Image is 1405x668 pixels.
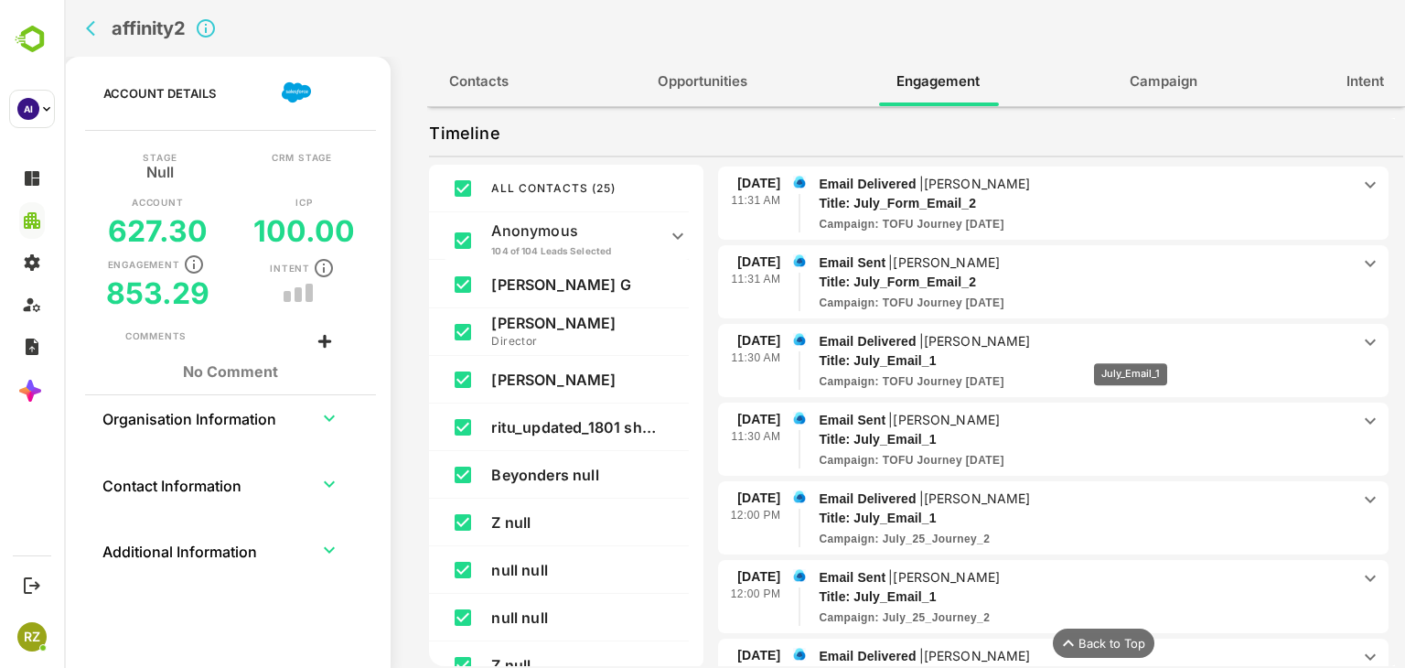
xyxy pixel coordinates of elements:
[3,59,4,591] button: back
[673,646,716,664] p: [DATE]
[853,490,970,506] p: |
[17,98,39,120] div: AI
[829,254,936,270] p: [PERSON_NAME]
[755,351,1260,371] p: July_Email_1
[385,70,445,93] span: Contacts
[252,470,279,498] button: expand row
[208,153,268,162] p: CRM Stage
[755,174,1317,232] div: Email Delivered|[PERSON_NAME]July_Form_Email_2TOFU Journey July 25
[821,569,938,585] p: |
[427,466,592,484] p: Beyonders null
[755,646,1286,666] p: Email Delivered
[79,153,113,162] p: Stage
[673,331,716,350] p: [DATE]
[755,489,1317,547] div: Email Delivered|[PERSON_NAME]July_Email_1July_25_Journey_2
[218,78,247,107] img: salesforce.png
[755,567,1317,626] div: Email Sent|[PERSON_NAME]July_Email_1July_25_Journey_2
[427,314,592,332] p: [PERSON_NAME]
[427,609,592,627] p: null null
[673,174,716,192] p: [DATE]
[755,567,1286,587] p: Email Sent
[755,452,940,469] p: TOFU Journey July 25
[38,462,234,506] th: Contact Information
[667,586,717,604] p: 12:00 PM
[829,569,936,585] p: [PERSON_NAME]
[1282,70,1320,93] span: Intent
[231,198,248,207] p: ICP
[427,561,592,579] p: null null
[427,332,592,350] p: Director
[821,412,938,427] p: |
[42,275,145,311] h5: 853.29
[727,174,744,190] img: dynamicscij.png
[131,17,153,39] svg: Click to close Account details panel
[427,513,592,532] p: Z null
[673,489,716,507] p: [DATE]
[832,70,916,93] span: Engagement
[755,373,940,390] p: TOFU Journey July 25
[667,192,716,210] p: 11:31 AM
[755,587,1260,607] p: July_Email_1
[252,290,257,296] button: trend
[755,194,1260,213] p: July_Form_Email_2
[206,264,246,273] p: Intent
[755,273,1260,292] p: July_Form_Email_2
[755,410,1286,430] p: Email Sent
[427,275,592,294] p: [PERSON_NAME] G
[727,646,744,663] img: dynamicscij.png
[755,531,926,547] p: July_25_Journey_2
[860,176,967,191] p: [PERSON_NAME]
[427,371,592,389] p: [PERSON_NAME]
[252,404,279,432] button: expand row
[17,622,47,652] div: RZ
[860,490,967,506] p: [PERSON_NAME]
[990,629,1091,658] div: Back to Top
[17,15,45,42] button: back
[44,260,116,269] p: Engagement
[755,174,1286,194] p: Email Delivered
[727,253,744,269] img: dynamicscij.png
[755,509,1260,528] p: July_Email_1
[727,331,744,348] img: dynamicscij.png
[755,410,1317,469] div: Email Sent|[PERSON_NAME]July_Email_1TOFU Journey July 25
[38,395,234,439] th: Organisation Information
[727,567,744,584] img: dynamicscij.png
[860,648,967,663] p: [PERSON_NAME]
[363,57,1341,106] div: full width tabs example
[252,536,279,564] button: expand row
[727,489,744,505] img: dynamicscij.png
[427,418,592,436] p: ritu_updated_1801 sharma1801
[667,507,717,525] p: 12:00 PM
[427,221,592,240] p: Anonymous
[667,428,716,447] p: 11:30 AM
[755,253,1317,311] div: Email Sent|[PERSON_NAME]July_Form_Email_2TOFU Journey July 25
[19,573,44,598] button: Logout
[673,410,716,428] p: [DATE]
[755,489,1286,509] p: Email Delivered
[427,244,592,257] p: 104 of 104 Leads Selected
[673,567,716,586] p: [DATE]
[68,198,120,207] p: Account
[1015,634,1082,652] span: Back to Top
[755,609,926,626] p: July_25_Journey_2
[727,410,744,426] img: dynamicscij.png
[853,648,970,663] p: |
[61,329,123,344] div: Comments
[38,528,234,572] th: Additional Information
[594,70,683,93] span: Opportunities
[853,333,970,349] p: |
[755,331,1286,351] p: Email Delivered
[755,430,1260,449] p: July_Email_1
[365,119,435,148] p: Timeline
[667,350,716,368] p: 11:30 AM
[9,22,56,57] img: BambooboxLogoMark.f1c84d78b4c51b1a7b5f700c9845e183.svg
[755,253,1286,273] p: Email Sent
[829,412,936,427] p: [PERSON_NAME]
[755,216,940,232] p: TOFU Journey July 25
[44,213,144,249] h5: 627.30
[860,333,967,349] p: [PERSON_NAME]
[673,253,716,271] p: [DATE]
[61,363,273,381] h1: No Comment
[667,271,716,289] p: 11:31 AM
[755,295,940,311] p: TOFU Journey July 25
